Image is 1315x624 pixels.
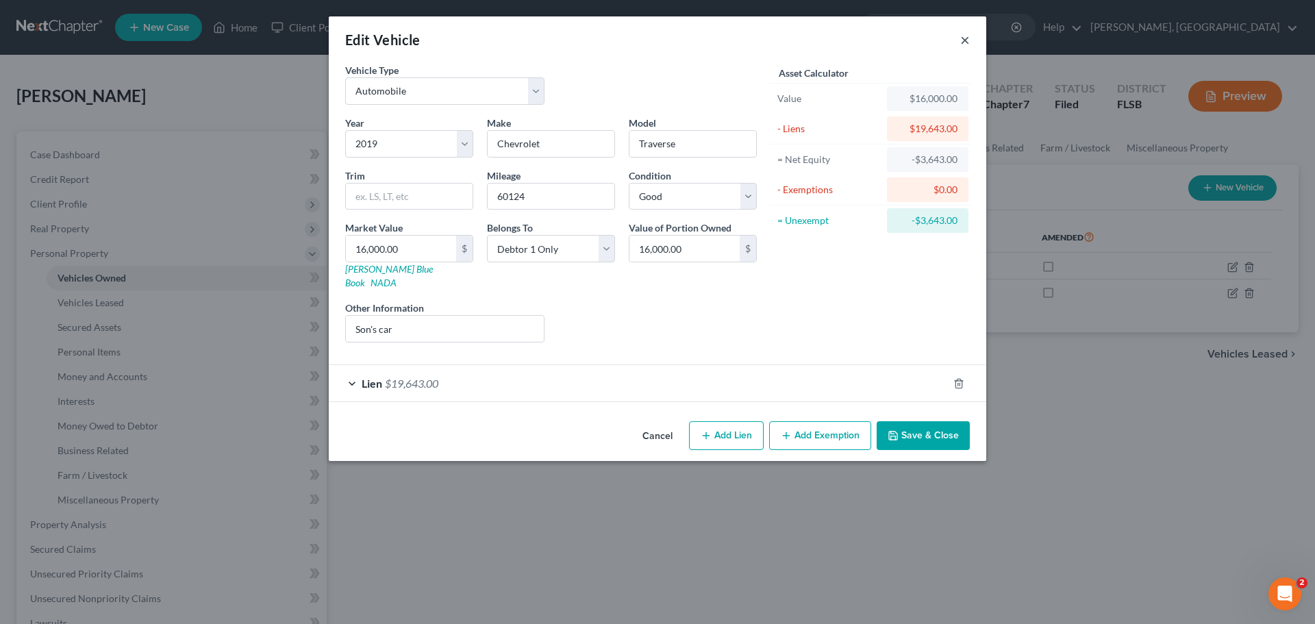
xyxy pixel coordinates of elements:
[488,131,614,157] input: ex. Nissan
[960,32,970,48] button: ×
[629,221,731,235] label: Value of Portion Owned
[456,236,473,262] div: $
[345,116,364,130] label: Year
[371,277,397,288] a: NADA
[629,169,671,183] label: Condition
[488,184,614,210] input: --
[345,63,399,77] label: Vehicle Type
[345,221,403,235] label: Market Value
[777,122,881,136] div: - Liens
[877,421,970,450] button: Save & Close
[629,236,740,262] input: 0.00
[345,263,433,288] a: [PERSON_NAME] Blue Book
[346,236,456,262] input: 0.00
[689,421,764,450] button: Add Lien
[777,153,881,166] div: = Net Equity
[777,92,881,105] div: Value
[898,153,957,166] div: -$3,643.00
[487,117,511,129] span: Make
[345,30,421,49] div: Edit Vehicle
[629,131,756,157] input: ex. Altima
[487,169,521,183] label: Mileage
[898,183,957,197] div: $0.00
[385,377,438,390] span: $19,643.00
[779,66,849,80] label: Asset Calculator
[362,377,382,390] span: Lien
[898,214,957,227] div: -$3,643.00
[346,184,473,210] input: ex. LS, LT, etc
[777,183,881,197] div: - Exemptions
[769,421,871,450] button: Add Exemption
[777,214,881,227] div: = Unexempt
[629,116,656,130] label: Model
[1268,577,1301,610] iframe: Intercom live chat
[898,122,957,136] div: $19,643.00
[346,316,544,342] input: (optional)
[631,423,684,450] button: Cancel
[740,236,756,262] div: $
[487,222,533,234] span: Belongs To
[345,169,365,183] label: Trim
[345,301,424,315] label: Other Information
[898,92,957,105] div: $16,000.00
[1297,577,1307,588] span: 2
